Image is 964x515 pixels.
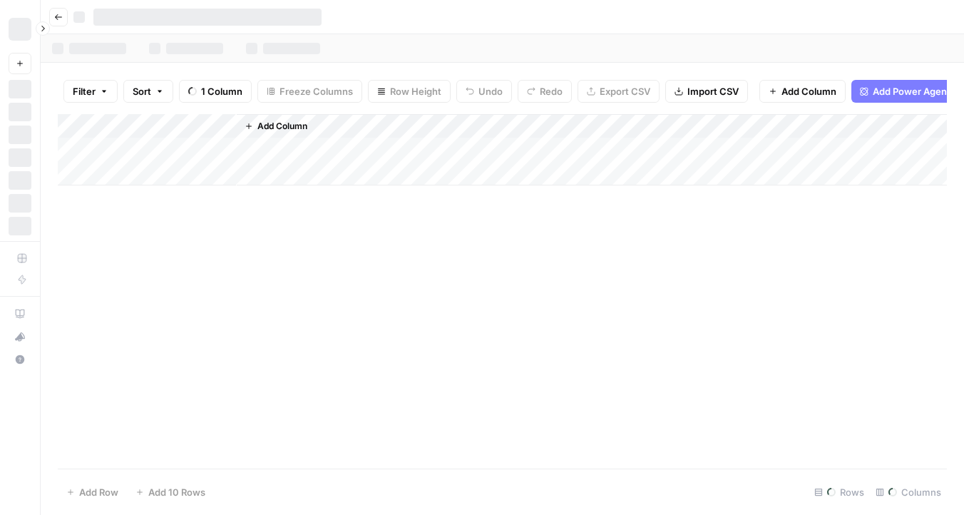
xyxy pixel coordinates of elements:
[239,117,313,136] button: Add Column
[73,84,96,98] span: Filter
[665,80,748,103] button: Import CSV
[133,84,151,98] span: Sort
[58,481,127,504] button: Add Row
[456,80,512,103] button: Undo
[781,84,836,98] span: Add Column
[127,481,214,504] button: Add 10 Rows
[123,80,173,103] button: Sort
[478,84,503,98] span: Undo
[578,80,660,103] button: Export CSV
[540,84,563,98] span: Redo
[368,80,451,103] button: Row Height
[873,84,950,98] span: Add Power Agent
[179,80,252,103] button: 1 Column
[9,348,31,371] button: Help + Support
[600,84,650,98] span: Export CSV
[687,84,739,98] span: Import CSV
[390,84,441,98] span: Row Height
[257,80,362,103] button: Freeze Columns
[518,80,572,103] button: Redo
[9,325,31,348] button: What's new?
[9,326,31,347] div: What's new?
[201,84,242,98] span: 1 Column
[759,80,846,103] button: Add Column
[63,80,118,103] button: Filter
[79,485,118,499] span: Add Row
[851,80,959,103] button: Add Power Agent
[870,481,947,504] div: Columns
[9,302,31,325] a: AirOps Academy
[280,84,353,98] span: Freeze Columns
[257,120,307,133] span: Add Column
[809,481,870,504] div: Rows
[148,485,205,499] span: Add 10 Rows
